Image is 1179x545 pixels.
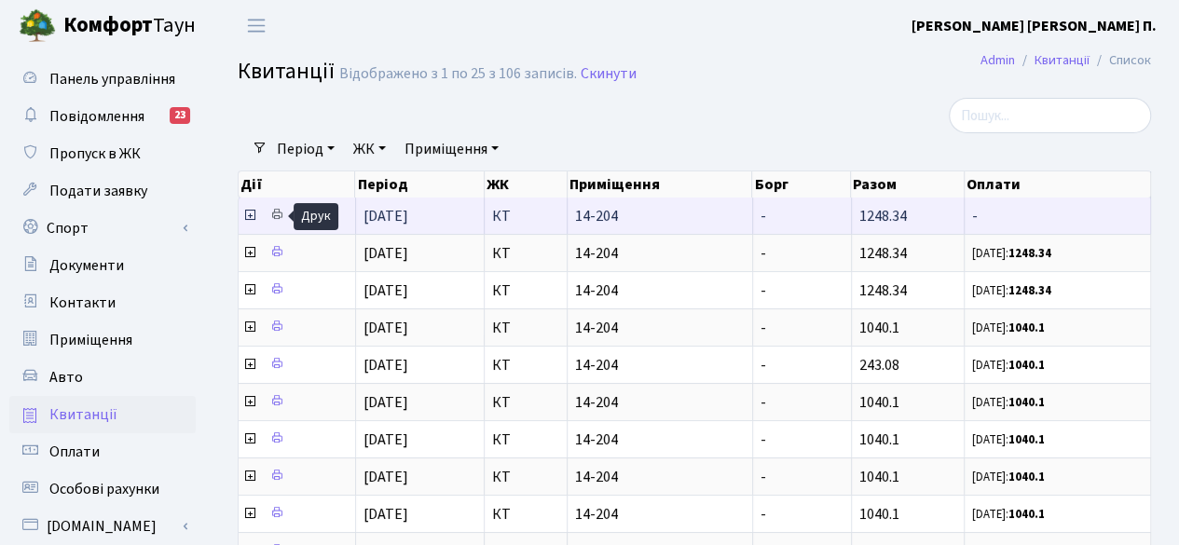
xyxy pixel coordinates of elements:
span: [DATE] [363,504,408,525]
a: Подати заявку [9,172,196,210]
span: КТ [492,320,559,335]
span: [DATE] [363,355,408,375]
b: [PERSON_NAME] [PERSON_NAME] П. [912,16,1157,36]
small: [DATE]: [972,394,1045,411]
a: Оплати [9,433,196,470]
span: КТ [492,470,559,484]
small: [DATE]: [972,320,1045,336]
a: [DOMAIN_NAME] [9,508,196,545]
a: Приміщення [397,133,506,165]
a: Документи [9,247,196,284]
span: КТ [492,283,559,298]
span: 14-204 [575,432,744,447]
a: Пропуск в ЖК [9,135,196,172]
small: [DATE]: [972,506,1045,523]
span: Оплати [49,442,100,462]
span: 14-204 [575,358,744,373]
span: Таун [63,10,196,42]
nav: breadcrumb [953,41,1179,80]
th: ЖК [485,171,568,198]
a: Панель управління [9,61,196,98]
span: 1248.34 [859,206,907,226]
small: [DATE]: [972,245,1051,262]
th: Борг [752,171,851,198]
span: [DATE] [363,280,408,301]
b: 1040.1 [1008,506,1045,523]
span: 1040.1 [859,467,899,487]
span: [DATE] [363,392,408,413]
span: - [761,280,766,301]
span: - [761,206,766,226]
span: [DATE] [363,318,408,338]
span: - [761,355,766,375]
a: Скинути [581,65,637,83]
span: 14-204 [575,283,744,298]
th: Період [355,171,485,198]
b: 1248.34 [1008,245,1051,262]
span: 1040.1 [859,429,899,450]
a: Період [269,133,342,165]
span: [DATE] [363,467,408,487]
span: Панель управління [49,69,175,89]
b: 1040.1 [1008,357,1045,374]
span: КТ [492,432,559,447]
span: [DATE] [363,206,408,226]
span: - [761,318,766,338]
span: КТ [492,507,559,522]
small: [DATE]: [972,469,1045,485]
span: 14-204 [575,507,744,522]
span: - [972,209,1143,224]
span: Контакти [49,293,116,313]
small: [DATE]: [972,282,1051,299]
b: Комфорт [63,10,153,40]
span: 1248.34 [859,243,907,264]
a: Приміщення [9,321,196,359]
span: Приміщення [49,330,132,350]
li: Список [1090,50,1151,71]
small: [DATE]: [972,357,1045,374]
span: Документи [49,255,124,276]
span: 1040.1 [859,318,899,338]
span: - [761,243,766,264]
span: КТ [492,246,559,261]
div: 23 [170,107,190,124]
span: Особові рахунки [49,479,159,499]
a: Особові рахунки [9,470,196,508]
small: [DATE]: [972,431,1045,448]
a: Admin [980,50,1015,70]
b: 1040.1 [1008,394,1045,411]
span: 14-204 [575,246,744,261]
span: 14-204 [575,209,744,224]
span: Подати заявку [49,181,147,201]
th: Оплати [965,171,1151,198]
a: Повідомлення23 [9,98,196,135]
a: Квитанції [1035,50,1090,70]
th: Разом [851,171,965,198]
span: Пропуск в ЖК [49,143,141,164]
th: Дії [239,171,355,198]
a: Спорт [9,210,196,247]
span: 243.08 [859,355,899,375]
b: 1040.1 [1008,431,1045,448]
span: 1248.34 [859,280,907,301]
span: - [761,467,766,487]
img: logo.png [19,7,56,45]
b: 1248.34 [1008,282,1051,299]
span: Авто [49,367,83,388]
span: [DATE] [363,243,408,264]
input: Пошук... [949,98,1151,133]
span: 14-204 [575,395,744,410]
b: 1040.1 [1008,469,1045,485]
span: - [761,392,766,413]
span: 14-204 [575,470,744,484]
a: [PERSON_NAME] [PERSON_NAME] П. [912,15,1157,37]
span: Повідомлення [49,106,144,127]
a: Квитанції [9,396,196,433]
span: 1040.1 [859,504,899,525]
span: Квитанції [49,404,117,425]
a: Авто [9,359,196,396]
th: Приміщення [568,171,752,198]
span: КТ [492,209,559,224]
span: 1040.1 [859,392,899,413]
div: Відображено з 1 по 25 з 106 записів. [339,65,577,83]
